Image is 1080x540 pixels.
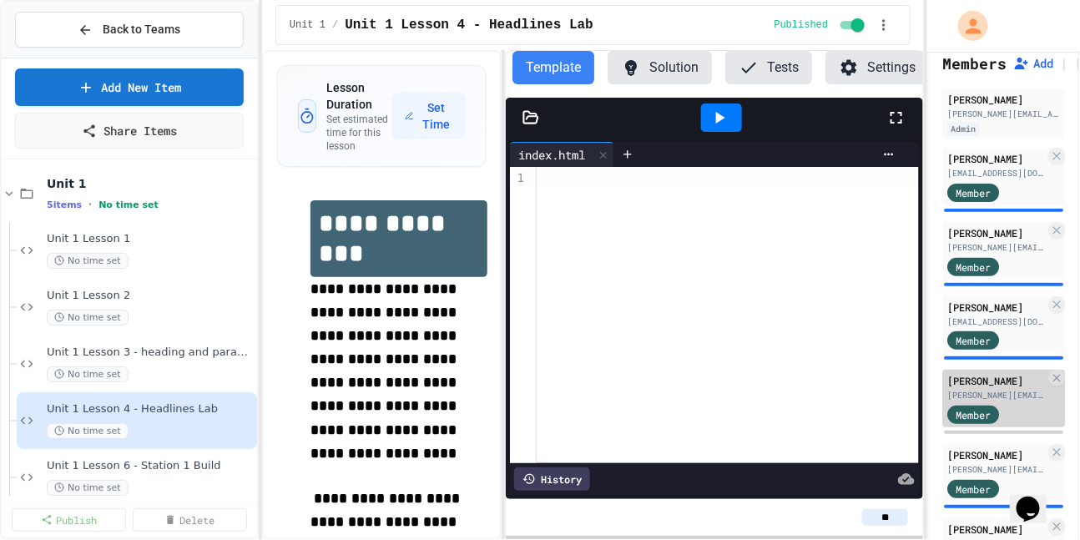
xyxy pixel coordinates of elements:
span: • [88,198,92,211]
span: Unit 1 Lesson 4 - Headlines Lab [47,402,254,416]
span: No time set [47,480,129,496]
button: Tests [725,51,812,84]
div: index.html [510,146,593,164]
span: Member [956,185,991,200]
div: [EMAIL_ADDRESS][DOMAIN_NAME] [947,167,1045,179]
div: History [514,467,590,491]
div: [PERSON_NAME] [947,225,1045,240]
button: Settings [825,51,929,84]
div: [PERSON_NAME][EMAIL_ADDRESS][DOMAIN_NAME] [947,389,1045,401]
div: Admin [947,122,979,136]
button: Template [512,51,594,84]
h3: Lesson Duration [326,79,391,113]
span: Unit 1 [47,176,254,191]
div: [PERSON_NAME] [947,300,1045,315]
button: Back to Teams [15,12,244,48]
span: Unit 1 Lesson 4 - Headlines Lab [345,15,593,35]
a: Share Items [15,113,244,149]
span: No time set [47,253,129,269]
div: My Account [941,7,992,45]
span: Unit 1 [290,18,326,32]
a: Publish [12,508,126,532]
span: Member [956,407,991,422]
span: Unit 1 Lesson 3 - heading and paragraph tags [47,346,254,360]
span: 5 items [47,199,82,210]
span: No time set [98,199,159,210]
div: [PERSON_NAME][EMAIL_ADDRESS][PERSON_NAME][DOMAIN_NAME] [947,108,1060,120]
div: [PERSON_NAME][EMAIL_ADDRESS][DOMAIN_NAME] [947,241,1045,254]
span: Published [775,18,829,32]
iframe: chat widget [1010,473,1063,523]
div: [PERSON_NAME][EMAIL_ADDRESS][DOMAIN_NAME] [947,463,1045,476]
button: Add [1013,55,1053,72]
div: [PERSON_NAME] [947,151,1045,166]
div: [PERSON_NAME] [947,373,1045,388]
div: index.html [510,142,614,167]
span: | [1060,53,1068,73]
span: Member [956,333,991,348]
span: Unit 1 Lesson 1 [47,232,254,246]
span: Unit 1 Lesson 6 - Station 1 Build [47,459,254,473]
button: Solution [608,51,712,84]
div: [PERSON_NAME] [947,522,1045,537]
span: Member [956,260,991,275]
button: Set Time [391,93,466,139]
p: Set estimated time for this lesson [326,113,391,153]
div: 1 [510,170,527,187]
span: Back to Teams [103,21,180,38]
a: Delete [133,508,247,532]
span: Member [956,482,991,497]
div: [EMAIL_ADDRESS][DOMAIN_NAME] [947,315,1045,328]
a: Add New Item [15,68,244,106]
div: [PERSON_NAME] [947,92,1060,107]
div: Content is published and visible to students [775,15,869,35]
span: Unit 1 Lesson 2 [47,289,254,303]
span: No time set [47,310,129,326]
span: No time set [47,423,129,439]
span: No time set [47,366,129,382]
div: [PERSON_NAME] [947,447,1045,462]
span: / [332,18,338,32]
h2: Members [942,52,1007,75]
